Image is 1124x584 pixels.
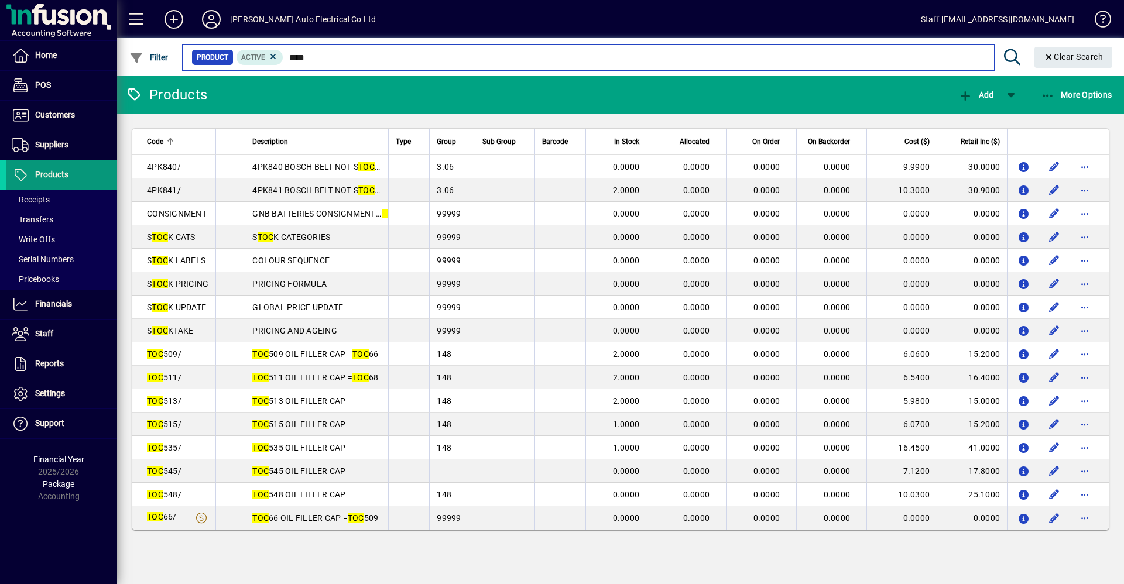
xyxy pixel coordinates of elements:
span: Financial Year [33,455,84,464]
span: 515 OIL FILLER CAP [252,420,345,429]
td: 6.0600 [866,342,937,366]
span: Settings [35,389,65,398]
td: 15.2000 [937,413,1007,436]
a: Transfers [6,209,117,229]
span: 2.0000 [613,185,640,195]
td: 0.0000 [937,506,1007,530]
span: 0.0000 [613,162,640,171]
span: 535/ [147,443,181,452]
span: Support [35,418,64,428]
span: Code [147,135,163,148]
button: More options [1075,251,1094,270]
em: TOC [152,279,168,288]
button: More options [1075,485,1094,504]
button: Edit [1045,251,1064,270]
span: Package [43,479,74,489]
span: 99999 [437,209,461,218]
span: 0.0000 [824,466,851,476]
span: 0.0000 [753,256,780,265]
div: Sub Group [482,135,527,148]
span: 0.0000 [753,303,780,312]
a: Support [6,409,117,438]
span: 0.0000 [683,443,710,452]
span: Customers [35,110,75,119]
em: TOC [147,420,163,429]
span: S K PRICING [147,279,208,288]
em: TOC [147,512,163,521]
em: TOC [348,513,364,523]
span: 0.0000 [613,256,640,265]
span: Transfers [12,215,53,224]
button: Edit [1045,204,1064,223]
span: 0.0000 [613,232,640,242]
span: 0.0000 [753,466,780,476]
span: 0.0000 [824,162,851,171]
td: 5.9800 [866,389,937,413]
span: 0.0000 [824,373,851,382]
td: 0.0000 [866,202,937,225]
em: TOC [252,513,269,523]
td: 10.3000 [866,178,937,202]
span: PRICING AND AGEING [252,326,337,335]
span: 0.0000 [753,279,780,288]
td: 0.0000 [937,319,1007,342]
button: Edit [1045,438,1064,457]
div: Type [396,135,422,148]
em: TOC [358,185,375,195]
em: TOC [147,443,163,452]
span: 0.0000 [683,513,710,523]
a: Reports [6,349,117,379]
span: 0.0000 [683,490,710,499]
span: 3.06 [437,162,454,171]
button: Edit [1045,321,1064,340]
span: S KTAKE [147,326,193,335]
td: 15.0000 [937,389,1007,413]
span: 548/ [147,490,181,499]
button: More options [1075,181,1094,200]
span: 0.0000 [683,185,710,195]
td: 25.1000 [937,483,1007,506]
a: Knowledge Base [1086,2,1109,40]
span: 0.0000 [824,396,851,406]
span: Suppliers [35,140,68,149]
em: TOC [147,466,163,476]
em: TOC [152,232,168,242]
td: 16.4000 [937,366,1007,389]
div: Products [126,85,207,104]
span: 99999 [437,303,461,312]
span: S K CATS [147,232,196,242]
button: More options [1075,345,1094,363]
span: 0.0000 [753,209,780,218]
span: 511 OIL FILLER CAP = 68 [252,373,378,382]
span: 545/ [147,466,181,476]
span: 0.0000 [613,303,640,312]
span: 0.0000 [683,256,710,265]
a: Customers [6,101,117,130]
span: 0.0000 [824,303,851,312]
div: In Stock [593,135,650,148]
span: 0.0000 [753,232,780,242]
span: 0.0000 [613,326,640,335]
em: TOC [252,420,269,429]
button: Edit [1045,368,1064,387]
span: Filter [129,53,169,62]
em: TOC [147,396,163,406]
span: 4PK840 BOSCH BELT NOT S KED PAN [252,162,408,171]
span: On Backorder [808,135,850,148]
a: Settings [6,379,117,408]
span: 0.0000 [613,490,640,499]
span: 99999 [437,326,461,335]
button: Edit [1045,345,1064,363]
span: 0.0000 [613,513,640,523]
span: 0.0000 [824,185,851,195]
a: Home [6,41,117,70]
span: 0.0000 [824,420,851,429]
span: 0.0000 [753,349,780,359]
span: Product [197,51,228,63]
td: 15.2000 [937,342,1007,366]
button: Edit [1045,157,1064,176]
button: Edit [1045,391,1064,410]
span: 0.0000 [753,513,780,523]
div: On Order [734,135,790,148]
td: 0.0000 [937,296,1007,319]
